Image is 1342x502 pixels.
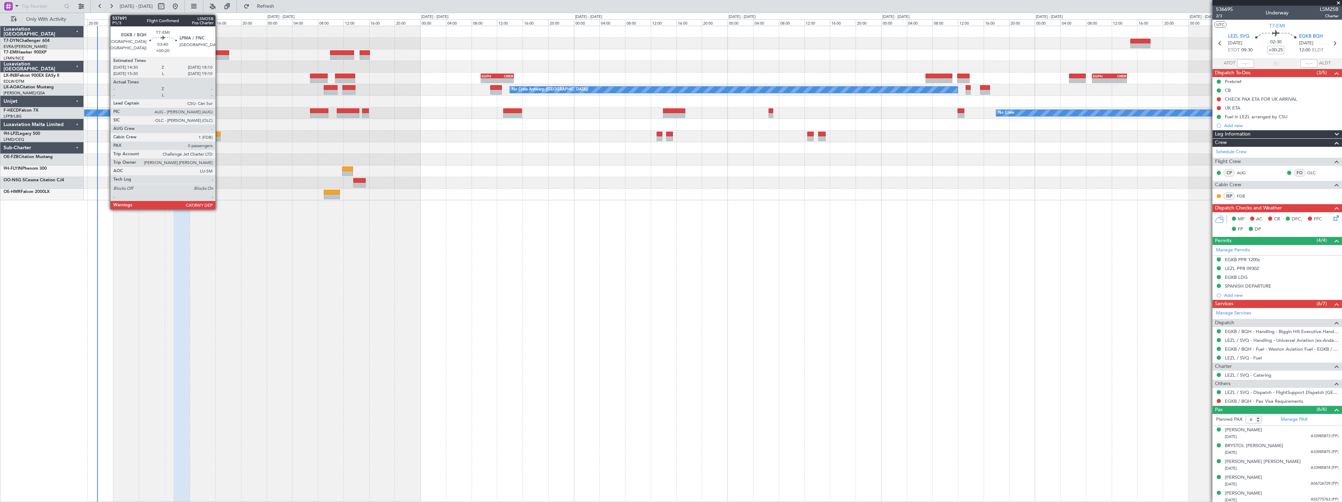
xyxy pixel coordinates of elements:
[1256,216,1262,223] span: AC
[497,19,523,26] div: 12:00
[907,19,933,26] div: 04:00
[805,19,830,26] div: 12:00
[1299,40,1313,47] span: [DATE]
[4,137,24,142] a: LFMD/CEQ
[512,84,588,95] div: No Crew Antwerp ([GEOGRAPHIC_DATA])
[481,79,497,83] div: -
[523,19,548,26] div: 16:00
[1110,74,1127,78] div: ORER
[1299,33,1323,40] span: EGKB BQH
[1225,443,1283,450] div: BRYSTOL [PERSON_NAME]
[1238,216,1245,223] span: MF
[4,190,50,194] a: OE-HMRFalcon 2000LX
[1225,458,1301,465] div: [PERSON_NAME] [PERSON_NAME]
[1225,427,1262,434] div: [PERSON_NAME]
[1274,216,1280,223] span: CR
[4,155,53,159] a: OE-FZBCitation Mustang
[318,19,344,26] div: 08:00
[4,114,22,119] a: LFPB/LBG
[1311,449,1338,455] span: A33985875 (PP)
[420,19,446,26] div: 00:00
[497,79,513,83] div: -
[1215,204,1282,212] span: Dispatch Checks and Weather
[120,3,153,10] span: [DATE] - [DATE]
[779,19,805,26] div: 08:00
[1237,59,1254,68] input: --:--
[574,19,600,26] div: 00:00
[1225,389,1338,395] a: LEZL / SVQ - Dispatch - FlightSupport Dispatch [GEOGRAPHIC_DATA]
[4,50,46,55] a: T7-EMIHawker 900XP
[1225,434,1237,439] span: [DATE]
[729,14,756,20] div: [DATE] - [DATE]
[1215,130,1250,138] span: Leg Information
[4,178,64,182] a: OO-NSG SCessna Citation CJ4
[4,85,20,89] span: LX-AOA
[727,19,753,26] div: 00:00
[446,19,472,26] div: 04:00
[676,19,702,26] div: 16:00
[1225,346,1338,352] a: EGKB / BQH - Fuel - Weston Aviation Fuel - EGKB / BQH
[830,19,856,26] div: 16:00
[1086,19,1112,26] div: 08:00
[1215,300,1233,308] span: Services
[1215,139,1227,147] span: Crew
[8,14,76,25] button: Only With Activity
[1216,6,1233,13] span: 536695
[1317,406,1327,413] span: (6/6)
[625,19,651,26] div: 08:00
[240,1,283,12] button: Refresh
[1225,265,1259,271] div: LEZL PPR 0930Z
[1228,40,1242,47] span: [DATE]
[1216,416,1242,423] label: Planned PAX
[4,190,21,194] span: OE-HMR
[1224,123,1338,128] div: Add new
[1225,283,1271,289] div: SPANISH DEPARTURE
[1223,192,1235,200] div: ISP
[1110,79,1127,83] div: -
[4,56,24,61] a: LFMN/NCE
[1311,465,1338,471] span: A33985874 (PP)
[1216,13,1233,19] span: 2/3
[599,19,625,26] div: 04:00
[882,14,909,20] div: [DATE] - [DATE]
[932,19,958,26] div: 08:00
[4,108,38,113] a: F-HECDFalcon 7X
[1294,169,1305,177] div: FO
[1270,39,1281,46] span: 02:30
[1225,490,1262,497] div: [PERSON_NAME]
[164,19,190,26] div: 08:00
[1311,433,1338,439] span: A33985873 (PP)
[114,14,141,20] div: [DATE] - [DATE]
[113,19,139,26] div: 00:00
[1225,482,1237,487] span: [DATE]
[1266,10,1289,17] div: Underway
[1312,47,1323,54] span: ELDT
[369,19,395,26] div: 16:00
[1215,406,1223,414] span: Pax
[215,19,241,26] div: 16:00
[1225,274,1248,280] div: EGKB LDG
[87,19,113,26] div: 20:00
[1214,21,1227,28] button: UTC
[472,19,497,26] div: 08:00
[1311,481,1338,487] span: A06726729 (PP)
[1215,69,1250,77] span: Dispatch To-Dos
[4,39,19,43] span: T7-DYN
[4,79,24,84] a: EDLW/DTM
[1237,170,1253,176] a: AUG
[1228,33,1249,40] span: LEZL SVQ
[1215,319,1234,327] span: Dispatch
[4,50,17,55] span: T7-EMI
[267,19,292,26] div: 00:00
[1320,13,1338,19] span: Charter
[1317,237,1327,244] span: (4/4)
[1269,22,1285,30] span: T7-EMI
[575,14,602,20] div: [DATE] - [DATE]
[1225,257,1260,263] div: EGKB PPR 1200z
[1225,87,1231,93] div: CB
[1223,169,1235,177] div: CP
[4,178,25,182] span: OO-NSG S
[395,19,420,26] div: 20:00
[1317,300,1327,307] span: (6/7)
[958,19,984,26] div: 12:00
